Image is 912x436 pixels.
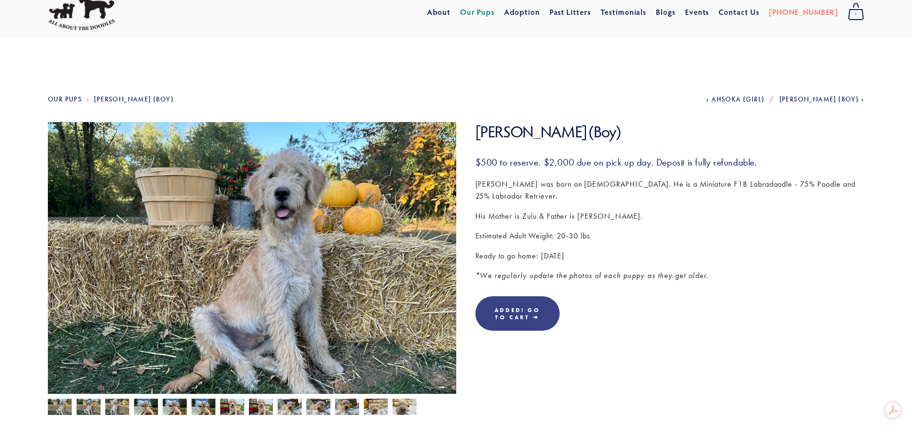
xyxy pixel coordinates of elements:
[48,122,456,428] img: Luke Skywalker 13.jpg
[249,399,273,417] img: Luke Skywalker 7.jpg
[550,7,591,17] a: Past Litters
[134,399,158,417] img: Luke Skywalker 8.jpg
[706,95,765,103] a: Ahsoka (Girl)
[220,399,244,417] img: Luke Skywalker 6.jpg
[163,399,187,417] img: Luke Skywalker 9.jpg
[475,296,560,331] a: Added! Go To Cart ➔
[94,95,174,103] a: [PERSON_NAME] (Boy)
[475,250,865,262] p: Ready to go home: [DATE]
[719,3,759,21] a: Contact Us
[278,398,302,416] img: Luke Skywalker 5.jpg
[779,95,864,103] a: [PERSON_NAME] (Boy)
[685,3,709,21] a: Events
[475,122,865,142] h1: [PERSON_NAME] (Boy)
[504,3,540,21] a: Adoption
[475,156,865,168] h3: $500 to reserve. $2,000 due on pick up day. Deposit is fully refundable.
[475,210,865,223] p: His Mother is Zulu & Father is [PERSON_NAME].
[460,3,495,21] a: Our Pups
[475,230,865,242] p: Estimated Adult Weight: 20-30 lbs
[191,399,215,417] img: Luke Skywalker 10.jpg
[769,3,838,21] a: [PHONE_NUMBER]
[600,3,647,21] a: Testimonials
[364,398,388,416] img: Luke Skywalker 1.jpg
[48,95,82,103] a: Our Pups
[393,398,417,416] img: Luke Skywalker 2.jpg
[427,3,450,21] a: About
[306,398,330,416] img: Luke Skywalker 3.jpg
[475,178,865,202] p: [PERSON_NAME] was born on [DEMOGRAPHIC_DATA]. He is a Miniature F1B Labradoodle - 75% Poodle and ...
[475,271,709,280] em: *We regularly update the photos of each puppy as they get older.
[48,399,72,417] img: Luke Skywalker 13.jpg
[711,95,765,103] span: Ahsoka (Girl)
[656,3,676,21] a: Blogs
[335,398,359,416] img: Luke Skywalker 4.jpg
[77,399,101,417] img: Luke Skywalker 11.jpg
[105,399,129,417] img: Luke Skywalker 12.jpg
[779,95,859,103] span: [PERSON_NAME] (Boy)
[848,8,864,21] span: 1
